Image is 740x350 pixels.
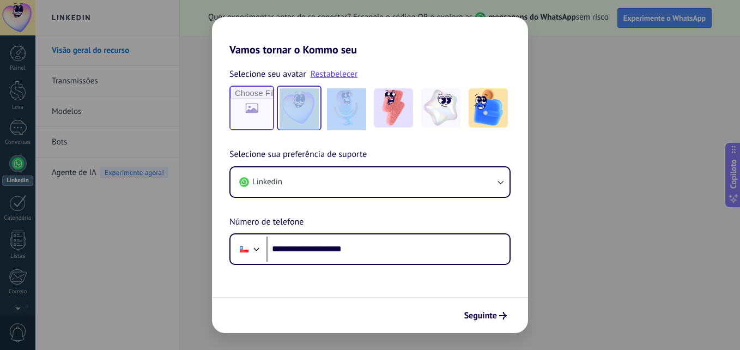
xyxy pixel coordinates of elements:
span: Seguinte [464,312,497,319]
span: Linkedin [252,177,282,188]
button: Linkedin [231,167,509,197]
h2: Vamos tornar o Kommo seu [212,17,528,56]
span: Selecione seu avatar [229,67,306,81]
a: Restabelecer [311,69,358,80]
img: -2.jpeg [327,88,366,128]
img: -1.jpeg [280,88,319,128]
div: Chile: + 56 [234,238,254,261]
span: Número de telefone [229,215,304,230]
button: Seguinte [459,306,512,325]
img: -3.jpeg [374,88,413,128]
span: Selecione sua preferência de suporte [229,148,367,162]
img: -4.jpeg [421,88,460,128]
img: -5.jpeg [469,88,508,128]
